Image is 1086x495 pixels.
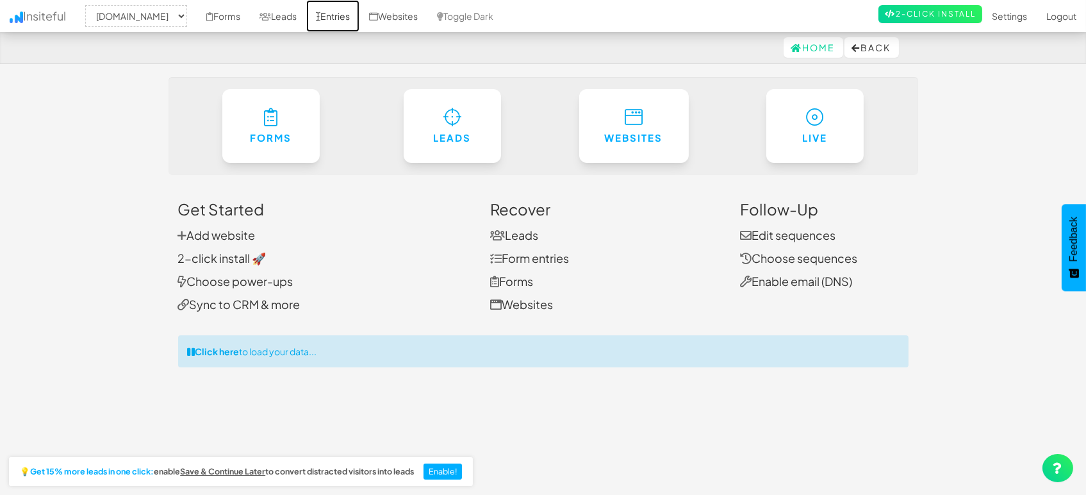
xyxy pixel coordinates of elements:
a: Websites [579,89,689,163]
a: Forms [222,89,320,163]
h6: Forms [248,133,294,144]
a: Choose power-ups [178,274,293,289]
h3: Follow-Up [740,201,909,217]
h2: 💡 enable to convert distracted visitors into leads [20,467,414,476]
h6: Live [792,133,838,144]
a: 2-click install 🚀 [178,251,267,265]
div: to load your data... [178,335,909,367]
h6: Leads [429,133,475,144]
u: Save & Continue Later [180,466,265,476]
h6: Websites [605,133,663,144]
a: Leads [490,228,538,242]
a: Leads [404,89,501,163]
strong: Get 15% more leads in one click: [30,467,154,476]
a: Form entries [490,251,569,265]
a: Choose sequences [740,251,857,265]
h3: Get Started [178,201,472,217]
a: Home [784,37,843,58]
a: Sync to CRM & more [178,297,300,312]
a: Add website [178,228,256,242]
strong: Click here [195,346,240,357]
a: Forms [490,274,533,289]
button: Back [844,37,899,58]
a: Save & Continue Later [180,467,265,476]
h3: Recover [490,201,721,217]
a: Edit sequences [740,228,835,242]
a: Enable email (DNS) [740,274,852,289]
button: Enable! [424,464,463,480]
span: Feedback [1068,217,1080,262]
a: Live [766,89,864,163]
a: Websites [490,297,553,312]
img: icon.png [10,12,23,23]
a: 2-Click Install [878,5,982,23]
button: Feedback - Show survey [1062,204,1086,291]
